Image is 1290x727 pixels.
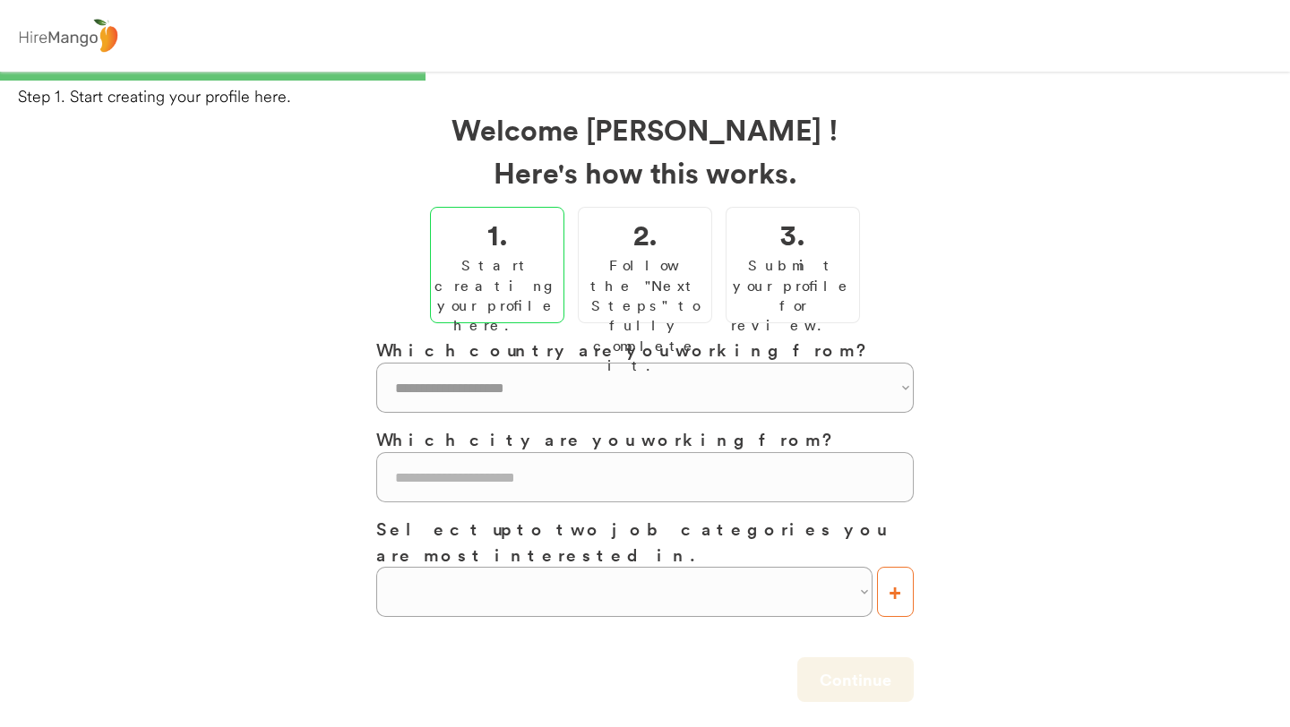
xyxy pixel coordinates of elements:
h2: 3. [780,212,805,255]
h3: Which country are you working from? [376,337,914,363]
button: Continue [797,657,914,702]
h2: 2. [633,212,658,255]
div: Submit your profile for review. [731,255,855,336]
img: logo%20-%20hiremango%20gray.png [13,15,123,57]
h3: Which city are you working from? [376,426,914,452]
div: Step 1. Start creating your profile here. [18,85,1290,107]
h2: 1. [487,212,508,255]
h2: Welcome [PERSON_NAME] ! Here's how this works. [376,107,914,193]
button: + [877,567,914,617]
div: 33% [4,72,1286,81]
h3: Select up to two job categories you are most interested in. [376,516,914,567]
div: Start creating your profile here. [434,255,560,336]
div: Follow the "Next Steps" to fully complete it. [583,255,707,375]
